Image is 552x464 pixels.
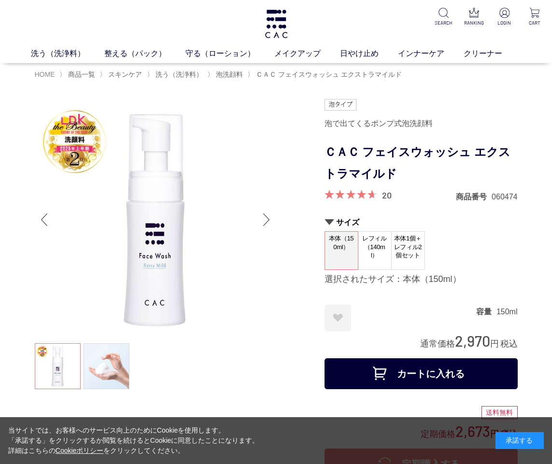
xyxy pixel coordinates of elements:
[108,70,142,78] span: スキンケア
[325,358,518,389] button: カートに入れる
[8,425,259,456] div: 当サイトでは、お客様へのサービス向上のためにCookieを使用します。 「承諾する」をクリックするか閲覧を続けるとCookieに同意したことになります。 詳細はこちらの をクリックしてください。
[464,48,522,59] a: クリーナー
[392,232,425,262] span: 本体1個＋レフィル2個セット
[35,70,55,78] a: HOME
[325,99,356,111] img: 泡タイプ
[325,274,518,285] div: 選択されたサイズ：本体（150ml）
[464,8,483,27] a: RANKING
[325,115,518,132] div: 泡で出てくるポンプ式泡洗顔料
[247,70,404,79] li: 〉
[154,70,203,78] a: 洗う（洗浄料）
[104,48,185,59] a: 整える（パック）
[207,70,245,79] li: 〉
[500,339,518,349] span: 税込
[214,70,243,78] a: 泡洗顔料
[147,70,205,79] li: 〉
[492,192,517,202] dd: 060474
[216,70,243,78] span: 泡洗顔料
[264,10,289,38] img: logo
[59,70,98,79] li: 〉
[56,447,104,454] a: Cookieポリシー
[31,48,104,59] a: 洗う（洗浄料）
[525,19,544,27] p: CART
[325,232,358,259] span: 本体（150ml）
[68,70,95,78] span: 商品一覧
[185,48,274,59] a: 守る（ローション）
[490,339,499,349] span: 円
[325,305,351,331] a: お気に入りに登録する
[434,19,453,27] p: SEARCH
[325,217,518,227] h2: サイズ
[358,232,391,262] span: レフィル（140ml）
[495,8,514,27] a: LOGIN
[455,332,490,350] span: 2,970
[340,48,398,59] a: 日やけ止め
[274,48,340,59] a: メイクアップ
[35,99,276,340] img: ＣＡＣ フェイスウォッシュ エクストラマイルド 本体（150ml）
[456,192,492,202] dt: 商品番号
[99,70,144,79] li: 〉
[434,8,453,27] a: SEARCH
[495,432,544,449] div: 承諾する
[256,70,402,78] span: ＣＡＣ フェイスウォッシュ エクストラマイルド
[66,70,95,78] a: 商品一覧
[325,141,518,185] h1: ＣＡＣ フェイスウォッシュ エクストラマイルド
[398,48,464,59] a: インナーケア
[495,19,514,27] p: LOGIN
[496,307,518,317] dd: 150ml
[525,8,544,27] a: CART
[420,339,455,349] span: 通常価格
[35,200,54,239] div: Previous slide
[106,70,142,78] a: スキンケア
[476,307,496,317] dt: 容量
[156,70,203,78] span: 洗う（洗浄料）
[254,70,402,78] a: ＣＡＣ フェイスウォッシュ エクストラマイルド
[382,190,392,200] a: 20
[481,406,518,420] div: 送料無料
[464,19,483,27] p: RANKING
[257,200,276,239] div: Next slide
